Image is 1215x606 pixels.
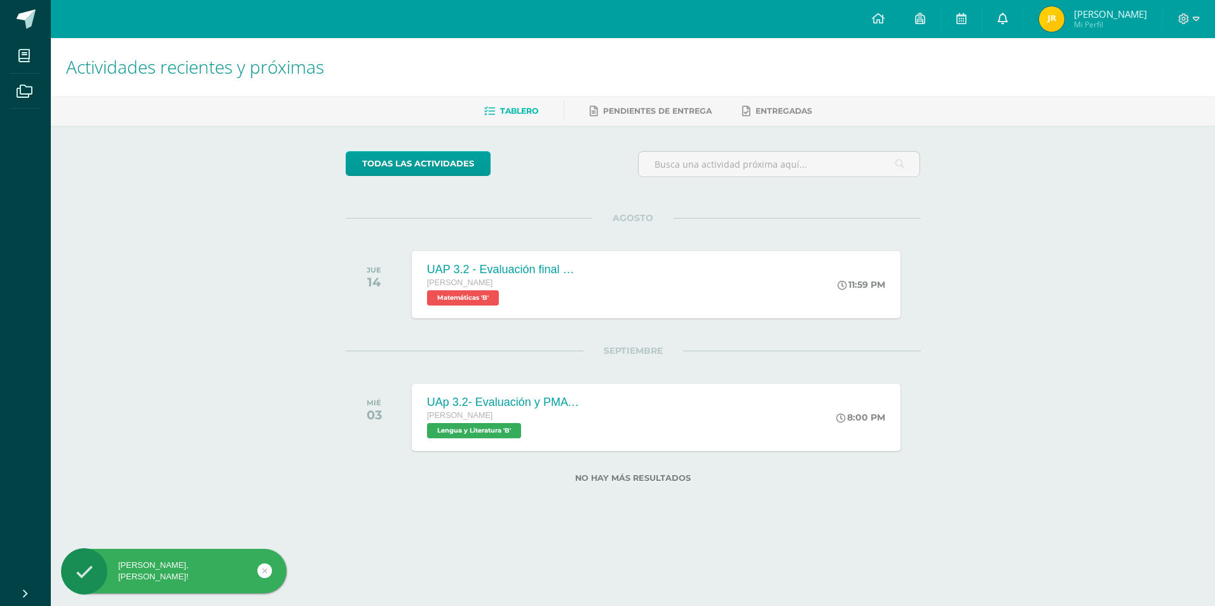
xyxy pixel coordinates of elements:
span: Mi Perfil [1074,19,1147,30]
img: 22ef99f0cf07617984bde968a932628e.png [1039,6,1064,32]
span: Actividades recientes y próximas [66,55,324,79]
label: No hay más resultados [346,473,921,483]
span: [PERSON_NAME] [1074,8,1147,20]
div: JUE [367,266,381,274]
a: Entregadas [742,101,812,121]
div: 11:59 PM [838,279,885,290]
span: Pendientes de entrega [603,106,712,116]
a: Pendientes de entrega [590,101,712,121]
span: Matemáticas 'B' [427,290,499,306]
span: [PERSON_NAME] [427,411,493,420]
span: AGOSTO [592,212,674,224]
span: Tablero [500,106,538,116]
div: 8:00 PM [836,412,885,423]
span: [PERSON_NAME] [427,278,493,287]
span: SEPTIEMBRE [583,345,683,356]
a: todas las Actividades [346,151,491,176]
div: UAP 3.2 - Evaluación final de unidad sobre algebra de matrices y matriz inversa [427,263,580,276]
div: MIÉ [367,398,382,407]
a: Tablero [484,101,538,121]
span: Lengua y Literatura 'B' [427,423,521,438]
div: UAp 3.2- Evaluación y PMA 3.2 [427,396,580,409]
div: 03 [367,407,382,422]
span: Entregadas [756,106,812,116]
input: Busca una actividad próxima aquí... [639,152,920,177]
div: [PERSON_NAME], [PERSON_NAME]! [61,560,287,582]
div: 14 [367,274,381,290]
